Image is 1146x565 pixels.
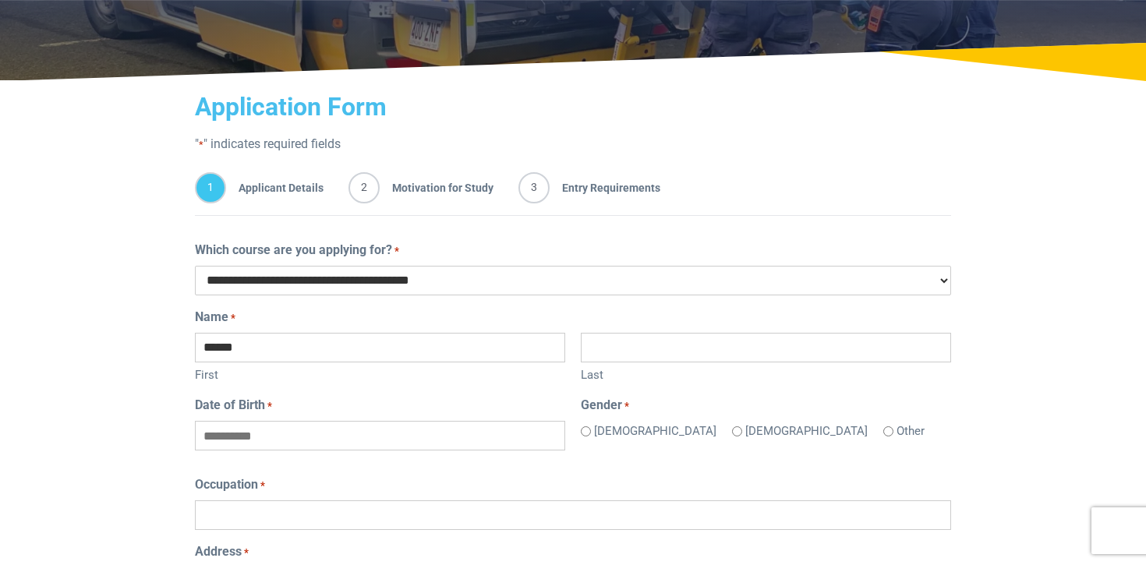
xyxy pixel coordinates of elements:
[195,135,951,154] p: " " indicates required fields
[195,241,399,260] label: Which course are you applying for?
[348,172,380,203] span: 2
[745,422,868,440] label: [DEMOGRAPHIC_DATA]
[195,308,951,327] legend: Name
[581,362,951,384] label: Last
[226,172,324,203] span: Applicant Details
[550,172,660,203] span: Entry Requirements
[581,396,951,415] legend: Gender
[195,362,565,384] label: First
[195,542,951,561] legend: Address
[195,92,951,122] h2: Application Form
[518,172,550,203] span: 3
[380,172,493,203] span: Motivation for Study
[195,396,272,415] label: Date of Birth
[897,422,925,440] label: Other
[195,475,265,494] label: Occupation
[594,422,716,440] label: [DEMOGRAPHIC_DATA]
[195,172,226,203] span: 1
